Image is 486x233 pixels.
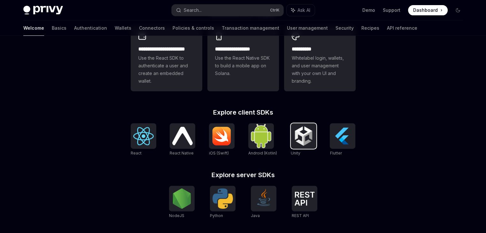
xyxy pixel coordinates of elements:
[251,186,276,219] a: JavaJava
[387,20,417,36] a: API reference
[169,186,195,219] a: NodeJSNodeJS
[291,123,316,156] a: UnityUnity
[170,123,195,156] a: React NativeReact Native
[292,213,309,218] span: REST API
[172,188,192,209] img: NodeJS
[212,188,233,209] img: Python
[172,127,193,145] img: React Native
[291,151,300,155] span: Unity
[330,151,342,155] span: Flutter
[287,4,315,16] button: Ask AI
[169,213,184,218] span: NodeJS
[383,7,400,13] a: Support
[131,109,356,116] h2: Explore client SDKs
[270,8,280,13] span: Ctrl K
[284,26,356,91] a: **** *****Whitelabel login, wallets, and user management with your own UI and branding.
[332,126,353,146] img: Flutter
[248,123,277,156] a: Android (Kotlin)Android (Kotlin)
[212,126,232,146] img: iOS (Swift)
[210,186,235,219] a: PythonPython
[248,151,277,155] span: Android (Kotlin)
[253,188,274,209] img: Java
[74,20,107,36] a: Authentication
[287,20,328,36] a: User management
[184,6,202,14] div: Search...
[173,20,214,36] a: Policies & controls
[413,7,438,13] span: Dashboard
[131,172,356,178] h2: Explore server SDKs
[222,20,279,36] a: Transaction management
[207,26,279,91] a: **** **** **** ***Use the React Native SDK to build a mobile app on Solana.
[172,4,283,16] button: Search...CtrlK
[293,126,314,146] img: Unity
[408,5,448,15] a: Dashboard
[138,54,195,85] span: Use the React SDK to authenticate a user and create an embedded wallet.
[170,151,194,155] span: React Native
[361,20,379,36] a: Recipes
[362,7,375,13] a: Demo
[52,20,66,36] a: Basics
[139,20,165,36] a: Connectors
[453,5,463,15] button: Toggle dark mode
[209,123,235,156] a: iOS (Swift)iOS (Swift)
[251,213,260,218] span: Java
[297,7,310,13] span: Ask AI
[292,186,317,219] a: REST APIREST API
[292,54,348,85] span: Whitelabel login, wallets, and user management with your own UI and branding.
[131,151,142,155] span: React
[294,192,315,206] img: REST API
[115,20,131,36] a: Wallets
[215,54,271,77] span: Use the React Native SDK to build a mobile app on Solana.
[133,127,154,145] img: React
[210,213,223,218] span: Python
[251,124,271,148] img: Android (Kotlin)
[23,20,44,36] a: Welcome
[131,123,156,156] a: ReactReact
[330,123,355,156] a: FlutterFlutter
[23,6,63,15] img: dark logo
[336,20,354,36] a: Security
[209,151,229,155] span: iOS (Swift)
